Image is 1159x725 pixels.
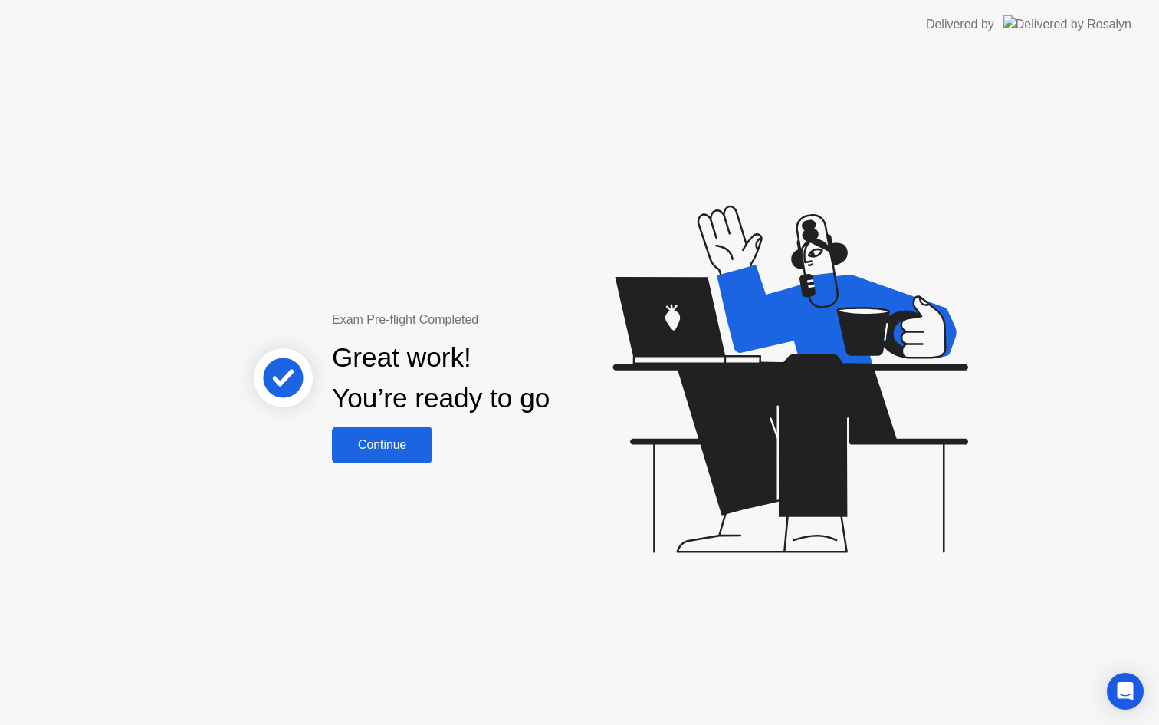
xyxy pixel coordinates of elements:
[926,15,994,34] div: Delivered by
[332,311,648,329] div: Exam Pre-flight Completed
[337,438,428,452] div: Continue
[332,427,432,463] button: Continue
[332,338,550,419] div: Great work! You’re ready to go
[1003,15,1131,33] img: Delivered by Rosalyn
[1107,673,1144,710] div: Open Intercom Messenger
